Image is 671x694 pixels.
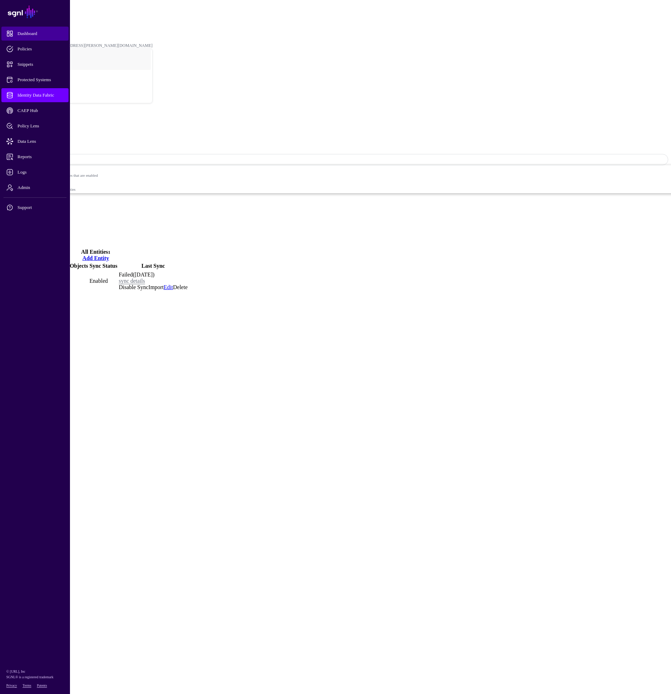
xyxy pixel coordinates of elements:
span: Enabled [90,278,108,284]
p: © [URL], Inc [6,669,64,674]
a: Policies [1,42,69,56]
span: Data Lens [6,138,75,145]
a: POC [14,68,152,90]
div: Log out [14,92,152,98]
a: Patents [37,684,47,687]
a: CAEP Hub [1,104,69,118]
a: Delete [173,284,188,290]
span: Dashboard [6,30,75,37]
span: CAEP Hub [6,107,75,114]
div: Failed ([DATE]) [119,272,188,278]
span: Support [6,204,75,211]
span: Identity Data Fabric [6,92,75,99]
span: Reports [6,153,75,160]
a: Reports [1,150,69,164]
a: Policy Lens [1,119,69,133]
a: Privacy [6,684,17,687]
a: Data Lens [1,134,69,148]
a: Snippets [1,57,69,71]
a: SGNL [4,4,66,20]
small: 1 [108,250,111,255]
a: Terms [23,684,31,687]
p: SGNL® is a registered trademark [6,674,64,680]
a: Disable Sync [119,284,148,290]
th: Sync Status [89,262,118,269]
div: / [14,12,657,17]
th: Last Sync [118,262,188,269]
a: Logs [1,165,69,179]
a: sync details [119,278,145,284]
a: Import [148,284,164,290]
a: Protected Systems [1,73,69,87]
div: / [14,22,657,27]
span: Policy Lens [6,122,75,129]
span: Protected Systems [6,76,75,83]
a: Edit [164,284,173,290]
span: Logs [6,169,75,176]
a: Admin [1,181,69,195]
span: Admin [6,184,75,191]
span: Snippets [6,61,75,68]
div: [PERSON_NAME][EMAIL_ADDRESS][PERSON_NAME][DOMAIN_NAME] [14,43,153,48]
a: Dashboard [1,27,69,41]
span: Policies [6,45,75,52]
span: All Entities [81,249,108,255]
div: / [14,33,657,38]
h2: AD_memberOf [3,138,668,147]
a: Add Entity [83,255,109,261]
a: Identity Data Fabric [1,88,69,102]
